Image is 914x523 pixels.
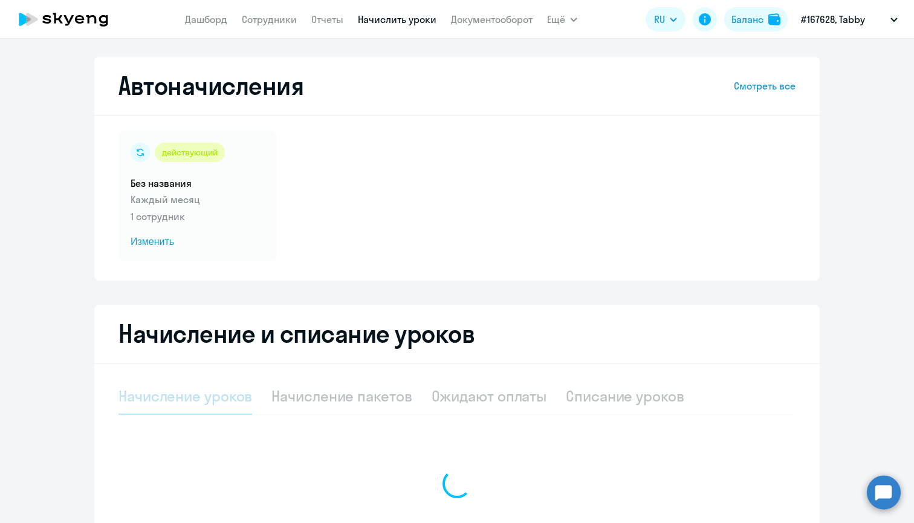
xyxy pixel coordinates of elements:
span: Изменить [131,235,265,249]
span: Ещё [547,12,565,27]
a: Начислить уроки [358,13,436,25]
a: Сотрудники [242,13,297,25]
p: 1 сотрудник [131,209,265,224]
img: balance [768,13,780,25]
a: Дашборд [185,13,227,25]
h2: Начисление и списание уроков [118,319,796,348]
button: RU [646,7,685,31]
a: Документооборот [451,13,533,25]
a: Отчеты [311,13,343,25]
p: #167628, Tabby [801,12,865,27]
button: #167628, Tabby [795,5,904,34]
span: RU [654,12,665,27]
button: Балансbalance [724,7,788,31]
p: Каждый месяц [131,192,265,207]
div: Баланс [731,12,763,27]
div: действующий [155,143,225,162]
button: Ещё [547,7,577,31]
a: Смотреть все [734,79,796,93]
h2: Автоначисления [118,71,303,100]
h5: Без названия [131,177,265,190]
